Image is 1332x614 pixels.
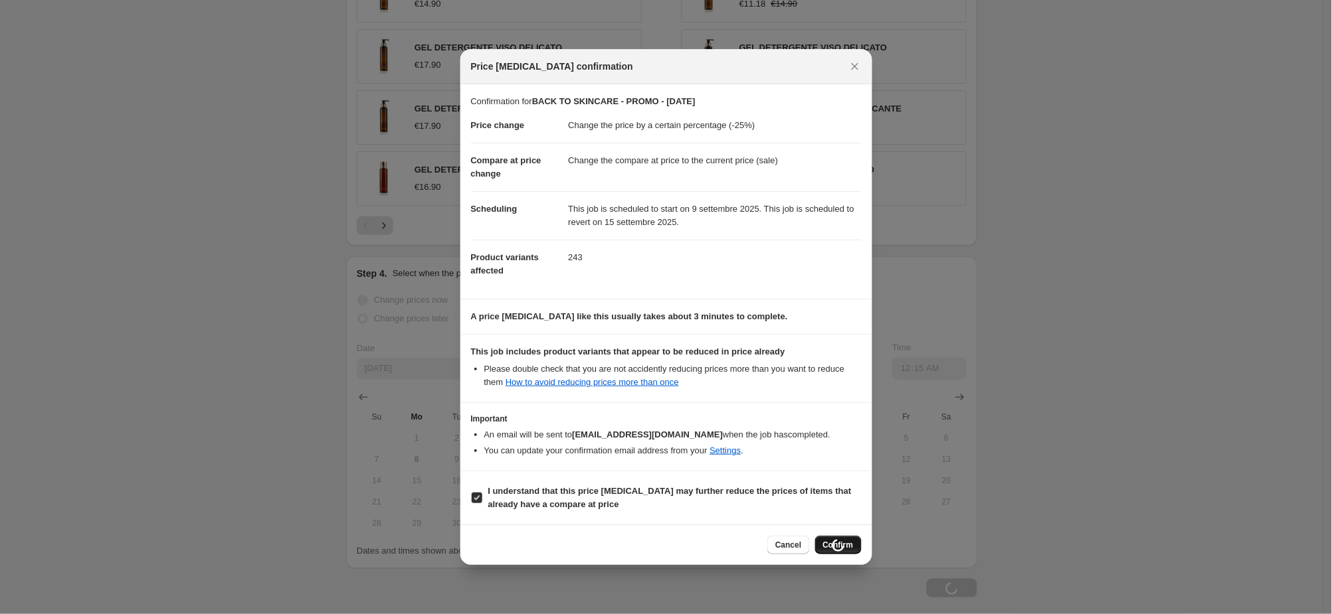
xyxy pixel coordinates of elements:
[767,536,809,554] button: Cancel
[484,444,862,457] li: You can update your confirmation email address from your .
[471,346,785,356] b: This job includes product variants that appear to be reduced in price already
[846,57,864,76] button: Close
[471,120,525,130] span: Price change
[471,414,862,424] h3: Important
[569,108,862,143] dd: Change the price by a certain percentage (-25%)
[484,362,862,389] li: Please double check that you are not accidently reducing prices more than you want to reduce them
[532,96,696,106] b: BACK TO SKINCARE - PROMO - [DATE]
[775,540,801,550] span: Cancel
[488,486,852,509] b: I understand that this price [MEDICAL_DATA] may further reduce the prices of items that already h...
[506,377,679,387] a: How to avoid reducing prices more than once
[569,143,862,178] dd: Change the compare at price to the current price (sale)
[471,95,862,108] p: Confirmation for
[484,428,862,441] li: An email will be sent to when the job has completed .
[710,445,741,455] a: Settings
[471,155,541,179] span: Compare at price change
[471,60,634,73] span: Price [MEDICAL_DATA] confirmation
[569,240,862,275] dd: 243
[471,204,518,214] span: Scheduling
[569,191,862,240] dd: This job is scheduled to start on 9 settembre 2025. This job is scheduled to revert on 15 settemb...
[471,311,788,321] b: A price [MEDICAL_DATA] like this usually takes about 3 minutes to complete.
[572,429,723,439] b: [EMAIL_ADDRESS][DOMAIN_NAME]
[471,252,539,275] span: Product variants affected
